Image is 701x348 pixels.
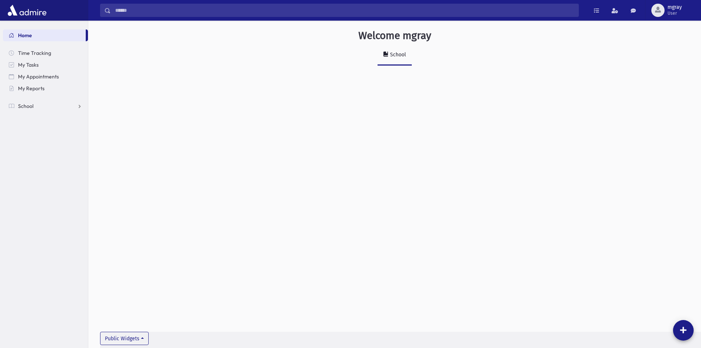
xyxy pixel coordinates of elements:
[111,4,578,17] input: Search
[6,3,48,18] img: AdmirePro
[389,52,406,58] div: School
[18,61,39,68] span: My Tasks
[3,47,88,59] a: Time Tracking
[3,82,88,94] a: My Reports
[18,73,59,80] span: My Appointments
[3,59,88,71] a: My Tasks
[668,4,682,10] span: mgray
[18,50,51,56] span: Time Tracking
[378,45,412,66] a: School
[18,103,33,109] span: School
[18,32,32,39] span: Home
[3,100,88,112] a: School
[358,29,431,42] h3: Welcome mgray
[3,29,86,41] a: Home
[18,85,45,92] span: My Reports
[3,71,88,82] a: My Appointments
[668,10,682,16] span: User
[100,332,149,345] button: Public Widgets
